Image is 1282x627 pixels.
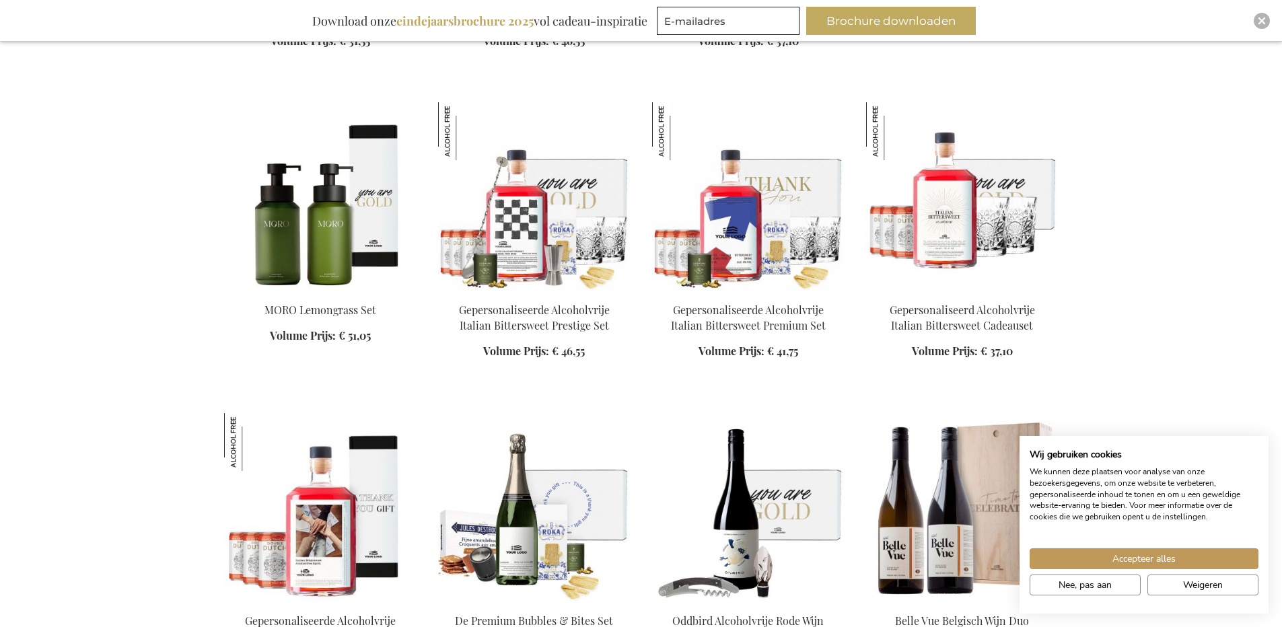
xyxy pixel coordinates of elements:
span: Accepteer alles [1112,552,1176,566]
span: € 37,10 [767,34,799,48]
img: Gepersonaliseerde Alcoholvrije Italian Bittersweet Prestige Set [438,102,496,160]
button: Alle cookies weigeren [1147,575,1258,595]
a: The Premium Bubbles & Bites Set [438,596,631,609]
a: Gepersonaliseerde Alcoholvrije Italian Bittersweet Prestige Set [459,303,610,332]
span: € 37,10 [981,344,1013,358]
span: Volume Prijs: [483,344,549,358]
form: marketing offers and promotions [657,7,804,39]
span: Volume Prijs: [912,344,978,358]
span: Volume Prijs: [483,34,549,48]
a: Personalised Non-Alcoholic Italian Bittersweet Gift Gepersonaliseerd Alcoholvrije Italian Bitters... [866,285,1059,298]
span: Volume Prijs: [271,34,336,48]
a: Gepersonaliseerd Alcoholvrije Italian Bittersweet Cadeauset [890,303,1035,332]
span: € 51,05 [339,328,371,342]
a: Gepersonaliseerde Alcoholvrije Italian Bittersweet Premium Set [671,303,826,332]
img: Gepersonaliseerde Alcoholvrije Italian Bittersweet Premium Set [652,102,710,160]
a: Gepersonaliseerde Alcoholvrije Italian Bittersweet Prestige Set Gepersonaliseerde Alcoholvrije It... [438,285,631,298]
input: E-mailadres [657,7,799,35]
span: € 31,55 [339,34,370,48]
span: Nee, pas aan [1059,578,1112,592]
span: € 46,55 [552,344,585,358]
a: Personalised Non-Alcoholic Italian Bittersweet Premium Set Gepersonaliseerde Alcoholvrije Italian... [652,285,845,298]
span: Volume Prijs: [270,328,336,342]
img: Belle Vue Belgisch Wijn Duo [866,413,1059,601]
a: Volume Prijs: € 51,05 [270,328,371,344]
img: Gepersonaliseerd Alcoholvrije Italian Bittersweet Cadeauset [866,102,924,160]
img: Personalised Non-Alcoholic Italian Bittersweet Gift [866,102,1059,291]
img: Personalised Non-Alcoholic Italian Bittersweet Premium Set [652,102,845,291]
img: Gepersonaliseerde Alcoholvrije Italian Bittersweet Set [224,413,282,471]
a: Volume Prijs: € 37,10 [912,344,1013,359]
span: Weigeren [1183,578,1223,592]
img: Close [1258,17,1266,25]
button: Accepteer alle cookies [1030,548,1258,569]
a: Belle Vue Belgisch Wijn Duo [866,596,1059,609]
span: € 41,75 [767,344,798,358]
a: Personalised Non-Alcoholic Italian Bittersweet Set Gepersonaliseerde Alcoholvrije Italian Bitters... [224,596,417,609]
div: Close [1254,13,1270,29]
span: € 46,55 [552,34,585,48]
img: Gepersonaliseerde Alcoholvrije Italian Bittersweet Prestige Set [438,102,631,291]
b: eindejaarsbrochure 2025 [396,13,534,29]
a: Volume Prijs: € 41,75 [699,344,798,359]
span: Volume Prijs: [698,34,764,48]
span: Volume Prijs: [699,344,764,358]
p: We kunnen deze plaatsen voor analyse van onze bezoekersgegevens, om onze website te verbeteren, g... [1030,466,1258,523]
a: MORO Lemongrass Set [264,303,376,317]
img: The Premium Bubbles & Bites Set [438,413,631,601]
button: Brochure downloaden [806,7,976,35]
a: MORO Lemongrass Set [224,285,417,298]
img: MORO Lemongrass Set [224,102,417,291]
img: Personalised Non-Alcoholic Italian Bittersweet Set [224,413,417,601]
div: Download onze vol cadeau-inspiratie [306,7,653,35]
h2: Wij gebruiken cookies [1030,449,1258,461]
button: Pas cookie voorkeuren aan [1030,575,1141,595]
img: Oddbird Non-Alcoholic Red Wine Experience Box [652,413,845,601]
a: Volume Prijs: € 46,55 [483,344,585,359]
a: Oddbird Non-Alcoholic Red Wine Experience Box [652,596,845,609]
